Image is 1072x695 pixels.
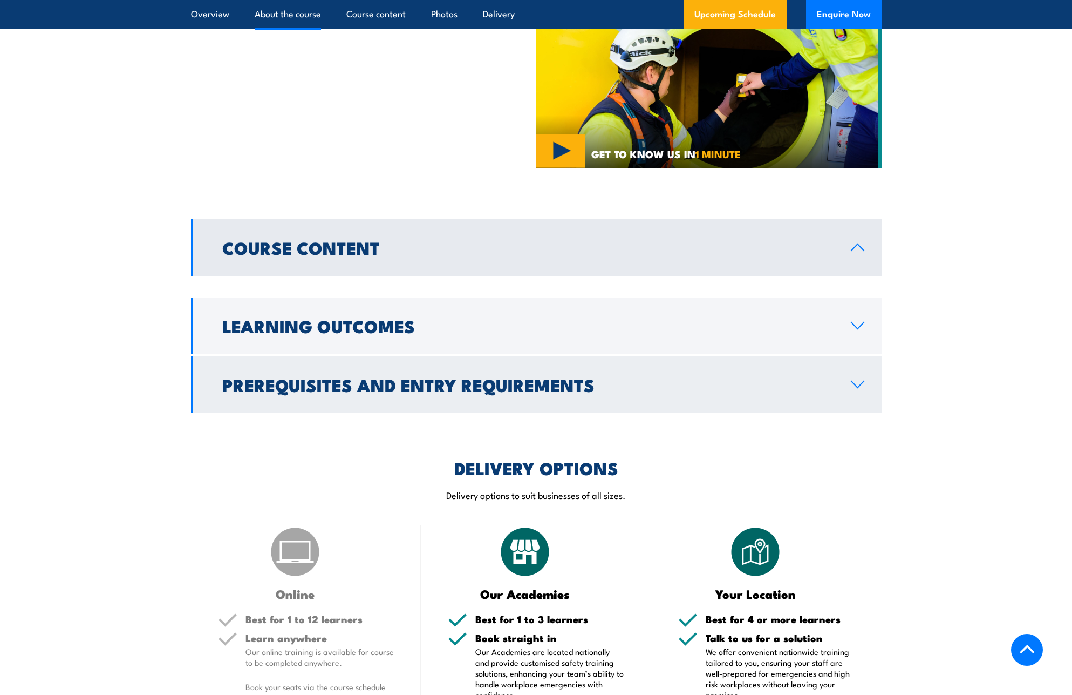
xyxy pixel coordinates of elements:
h5: Best for 4 or more learners [706,614,855,624]
h5: Talk to us for a solution [706,633,855,643]
h2: Course Content [222,240,834,255]
p: Our online training is available for course to be completed anywhere. [245,646,394,668]
a: Course Content [191,219,882,276]
h2: DELIVERY OPTIONS [454,460,618,475]
a: Prerequisites and Entry Requirements [191,356,882,413]
h3: Online [218,588,373,600]
span: GET TO KNOW US IN [591,149,741,159]
h2: Learning Outcomes [222,318,834,333]
strong: 1 MINUTE [695,146,741,161]
h3: Our Academies [448,588,603,600]
h2: Prerequisites and Entry Requirements [222,377,834,392]
h5: Book straight in [475,633,624,643]
h5: Best for 1 to 3 learners [475,614,624,624]
a: Learning Outcomes [191,298,882,354]
h5: Best for 1 to 12 learners [245,614,394,624]
p: Delivery options to suit businesses of all sizes. [191,489,882,501]
h5: Learn anywhere [245,633,394,643]
h3: Your Location [678,588,833,600]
